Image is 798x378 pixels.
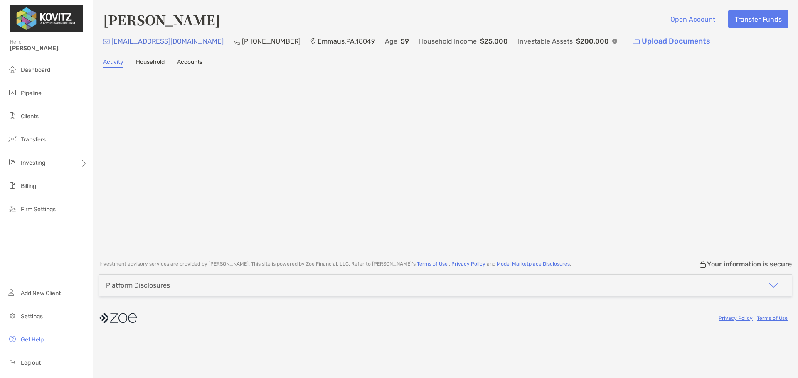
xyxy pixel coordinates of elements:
a: Upload Documents [627,32,716,50]
span: Settings [21,313,43,320]
img: icon arrow [768,280,778,290]
span: Clients [21,113,39,120]
a: Household [136,59,165,68]
span: Investing [21,159,45,166]
a: Terms of Use [417,261,448,267]
img: logout icon [7,357,17,367]
span: Add New Client [21,290,61,297]
p: [PHONE_NUMBER] [242,36,300,46]
a: Accounts [177,59,202,68]
p: Emmaus , PA , 18049 [318,36,375,46]
span: Firm Settings [21,206,56,213]
p: Investable Assets [518,36,573,46]
img: clients icon [7,111,17,121]
span: Get Help [21,336,44,343]
p: Age [385,36,397,46]
a: Privacy Policy [451,261,485,267]
button: Open Account [664,10,722,28]
span: Dashboard [21,66,50,73]
img: billing icon [7,180,17,190]
a: Terms of Use [757,315,788,321]
a: Model Marketplace Disclosures [497,261,570,267]
img: Info Icon [612,39,617,44]
h4: [PERSON_NAME] [103,10,220,29]
p: [EMAIL_ADDRESS][DOMAIN_NAME] [111,36,224,46]
span: Billing [21,183,36,190]
img: Email Icon [103,39,110,44]
span: Transfers [21,136,46,143]
a: Activity [103,59,123,68]
p: Investment advisory services are provided by [PERSON_NAME] . This site is powered by Zoe Financia... [99,261,571,267]
img: pipeline icon [7,88,17,98]
p: Household Income [419,36,477,46]
p: $25,000 [480,36,508,46]
p: Your information is secure [707,260,792,268]
img: get-help icon [7,334,17,344]
button: Transfer Funds [728,10,788,28]
img: Location Icon [310,38,316,45]
span: Pipeline [21,90,42,97]
img: Phone Icon [234,38,240,45]
img: transfers icon [7,134,17,144]
img: firm-settings icon [7,204,17,214]
div: Platform Disclosures [106,281,170,289]
img: settings icon [7,311,17,321]
p: 59 [401,36,409,46]
img: Zoe Logo [10,3,83,33]
p: $200,000 [576,36,609,46]
img: add_new_client icon [7,288,17,298]
span: [PERSON_NAME]! [10,45,88,52]
span: Log out [21,359,41,366]
img: company logo [99,309,137,327]
img: dashboard icon [7,64,17,74]
img: investing icon [7,157,17,167]
img: button icon [633,39,640,44]
a: Privacy Policy [719,315,753,321]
